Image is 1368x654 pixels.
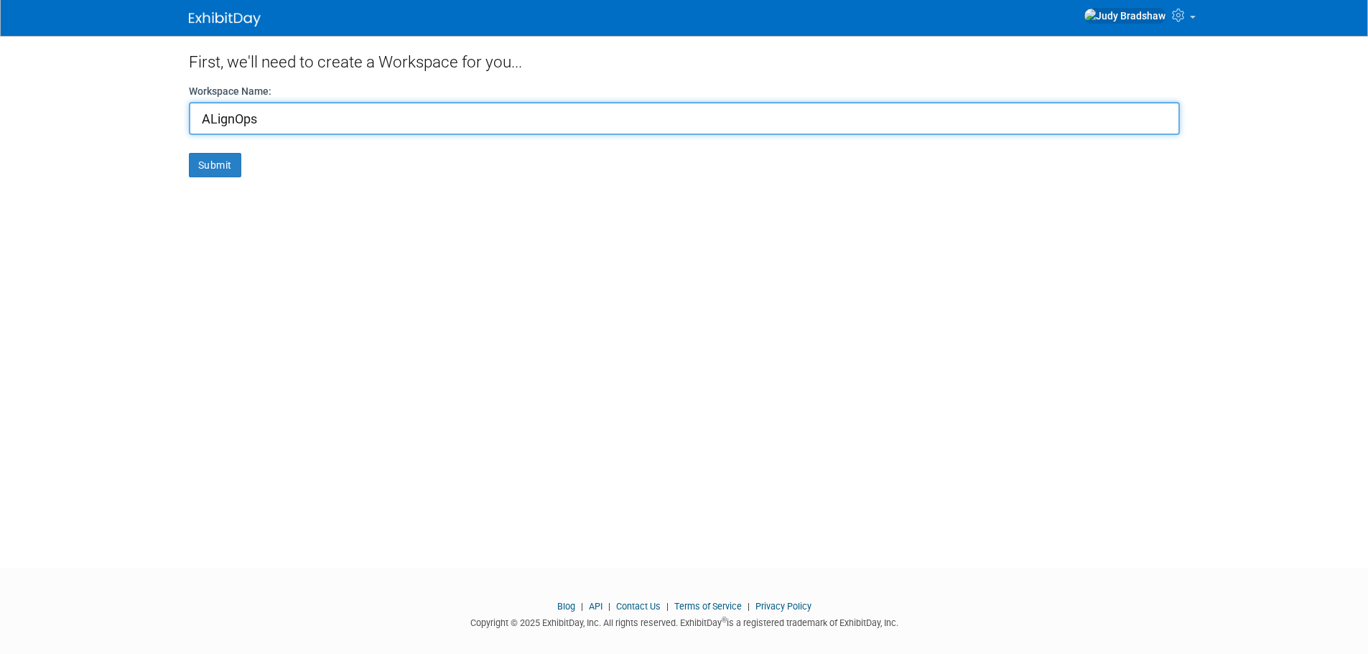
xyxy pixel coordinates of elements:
span: | [744,601,753,612]
a: Contact Us [616,601,661,612]
sup: ® [722,616,727,624]
input: Name of your organization [189,102,1180,135]
a: Privacy Policy [755,601,811,612]
label: Workspace Name: [189,84,271,98]
a: Blog [557,601,575,612]
span: | [605,601,614,612]
a: API [589,601,602,612]
span: | [577,601,587,612]
span: | [663,601,672,612]
img: Judy Bradshaw [1084,8,1166,24]
a: Terms of Service [674,601,742,612]
img: ExhibitDay [189,12,261,27]
div: First, we'll need to create a Workspace for you... [189,36,1180,84]
button: Submit [189,153,241,177]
